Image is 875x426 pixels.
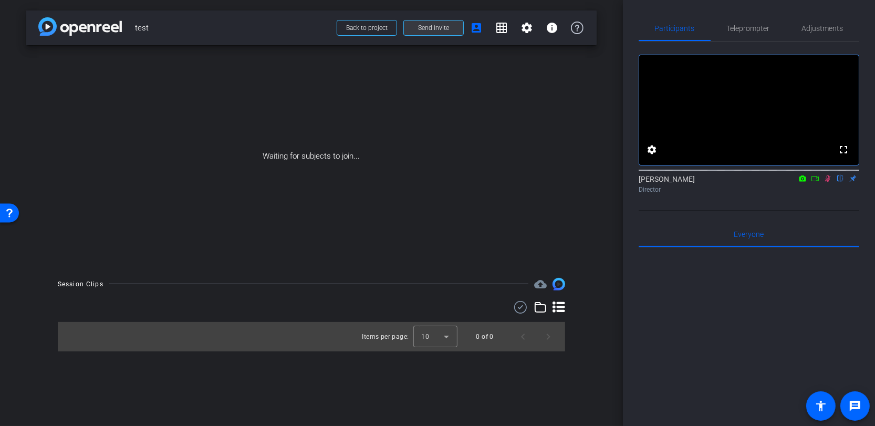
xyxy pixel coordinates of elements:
span: Adjustments [802,25,843,32]
div: Director [639,185,859,194]
span: test [135,17,330,38]
mat-icon: accessibility [815,400,827,412]
img: Session clips [553,278,565,290]
img: app-logo [38,17,122,36]
mat-icon: settings [520,22,533,34]
mat-icon: info [546,22,558,34]
mat-icon: cloud_upload [534,278,547,290]
mat-icon: message [849,400,861,412]
div: 0 of 0 [476,331,494,342]
span: Teleprompter [727,25,770,32]
div: Waiting for subjects to join... [26,45,597,267]
div: Session Clips [58,279,103,289]
button: Back to project [337,20,397,36]
span: Participants [655,25,695,32]
mat-icon: account_box [470,22,483,34]
mat-icon: grid_on [495,22,508,34]
mat-icon: settings [645,143,658,156]
span: Everyone [734,231,764,238]
button: Send invite [403,20,464,36]
button: Next page [536,324,561,349]
mat-icon: fullscreen [837,143,850,156]
mat-icon: flip [834,173,847,183]
span: Send invite [418,24,449,32]
button: Previous page [511,324,536,349]
div: Items per page: [362,331,409,342]
span: Destinations for your clips [534,278,547,290]
div: [PERSON_NAME] [639,174,859,194]
span: Back to project [346,24,388,32]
